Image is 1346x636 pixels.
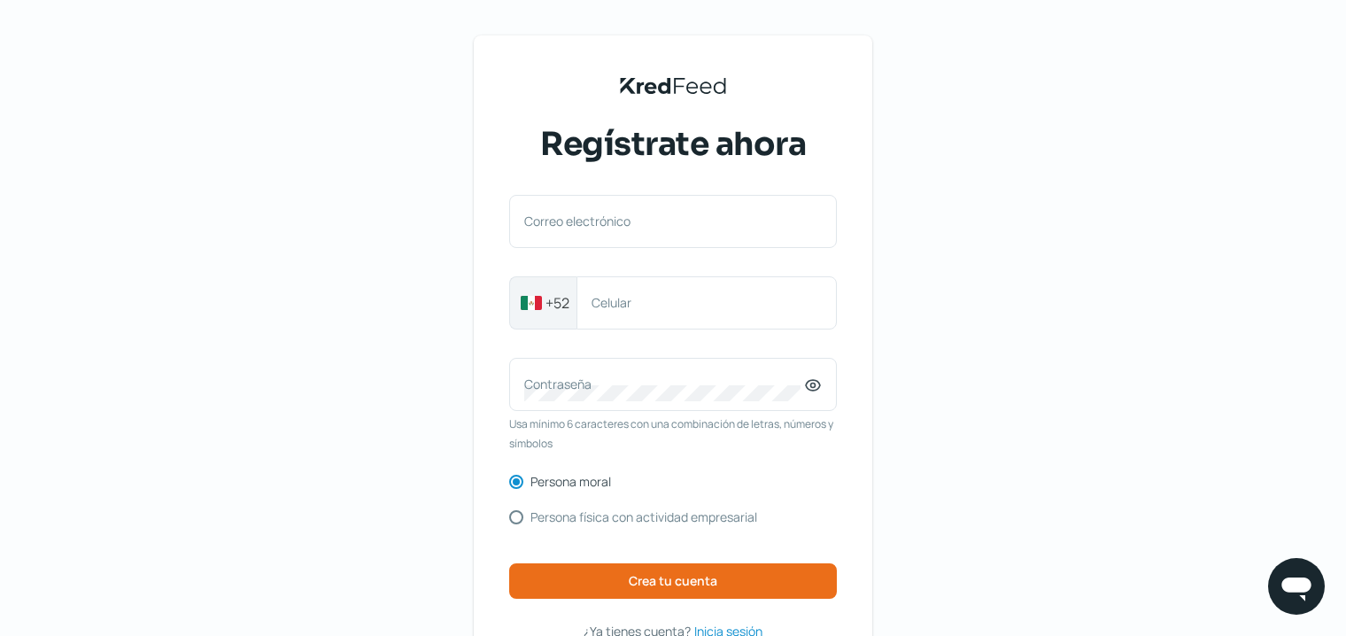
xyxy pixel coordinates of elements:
img: chatIcon [1279,569,1314,604]
label: Celular [592,294,804,311]
span: +52 [545,292,569,314]
label: Persona física con actividad empresarial [530,511,757,524]
button: Crea tu cuenta [509,563,837,599]
label: Persona moral [530,476,611,488]
span: Regístrate ahora [540,122,806,167]
label: Contraseña [524,376,804,392]
span: Crea tu cuenta [629,575,717,587]
label: Correo electrónico [524,213,804,229]
span: Usa mínimo 6 caracteres con una combinación de letras, números y símbolos [509,415,837,453]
